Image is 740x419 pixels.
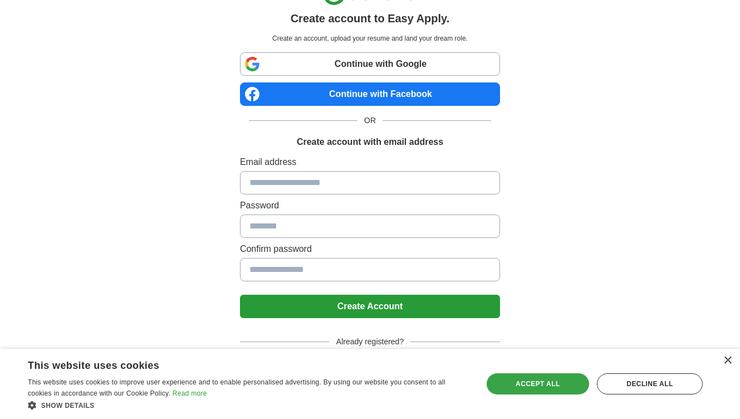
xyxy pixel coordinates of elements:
[242,33,498,43] p: Create an account, upload your resume and land your dream role.
[240,82,500,106] a: Continue with Facebook
[240,52,500,76] a: Continue with Google
[297,135,443,149] h1: Create account with email address
[723,357,732,365] div: Close
[28,378,445,397] span: This website uses cookies to improve user experience and to enable personalised advertising. By u...
[173,389,207,397] a: Read more, opens a new window
[487,373,589,394] div: Accept all
[240,199,500,212] label: Password
[240,155,500,169] label: Email address
[28,355,441,372] div: This website uses cookies
[291,10,450,27] h1: Create account to Easy Apply.
[41,402,95,410] span: Show details
[240,295,500,318] button: Create Account
[28,399,469,411] div: Show details
[330,336,410,348] span: Already registered?
[240,242,500,256] label: Confirm password
[357,115,383,126] span: OR
[597,373,703,394] div: Decline all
